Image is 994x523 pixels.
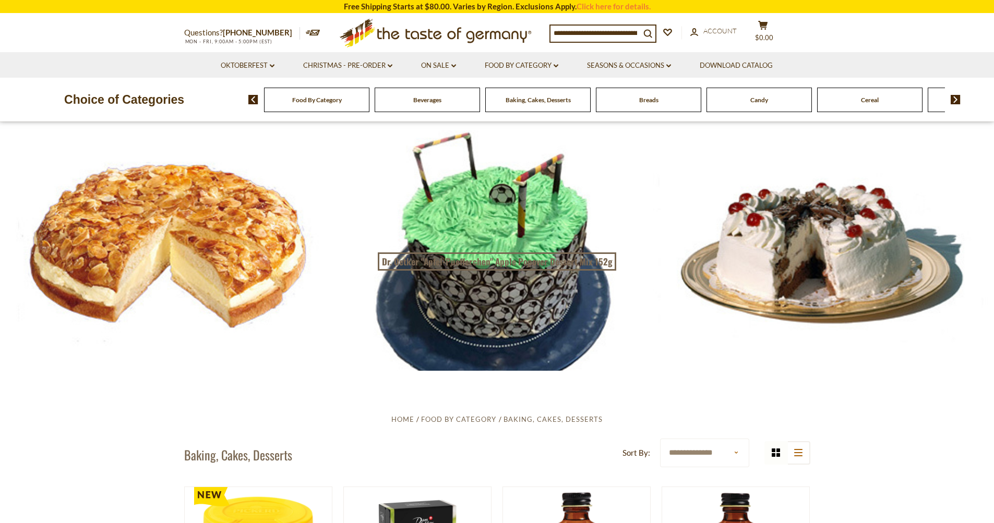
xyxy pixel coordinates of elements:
[221,60,274,71] a: Oktoberfest
[748,20,779,46] button: $0.00
[622,446,650,459] label: Sort By:
[378,252,616,271] a: Dr. Oetker "Apfel-Puefferchen" Apple Popover Dessert Mix 152g
[248,95,258,104] img: previous arrow
[413,96,441,104] a: Beverages
[861,96,879,104] a: Cereal
[690,26,737,37] a: Account
[485,60,558,71] a: Food By Category
[750,96,768,104] a: Candy
[391,415,414,423] a: Home
[184,26,300,40] p: Questions?
[506,96,571,104] a: Baking, Cakes, Desserts
[639,96,658,104] a: Breads
[421,415,496,423] a: Food By Category
[587,60,671,71] a: Seasons & Occasions
[951,95,961,104] img: next arrow
[421,60,456,71] a: On Sale
[577,2,651,11] a: Click here for details.
[703,27,737,35] span: Account
[700,60,773,71] a: Download Catalog
[292,96,342,104] a: Food By Category
[303,60,392,71] a: Christmas - PRE-ORDER
[755,33,773,42] span: $0.00
[223,28,292,37] a: [PHONE_NUMBER]
[184,447,292,463] h1: Baking, Cakes, Desserts
[184,39,273,44] span: MON - FRI, 9:00AM - 5:00PM (EST)
[504,415,603,423] a: Baking, Cakes, Desserts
